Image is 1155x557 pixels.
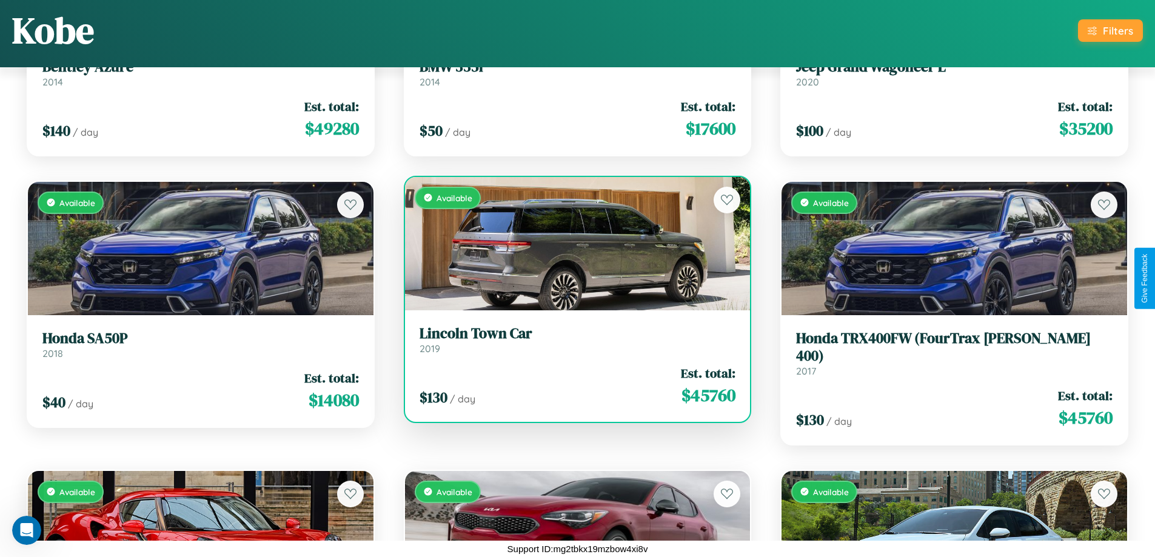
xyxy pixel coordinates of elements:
a: BMW 335i2014 [420,58,736,88]
span: Est. total: [681,364,735,382]
span: Est. total: [1058,98,1113,115]
span: $ 17600 [686,116,735,141]
h3: Bentley Azure [42,58,359,76]
span: Available [59,487,95,497]
h3: Honda SA50P [42,330,359,347]
h3: Honda TRX400FW (FourTrax [PERSON_NAME] 400) [796,330,1113,365]
h1: Kobe [12,5,94,55]
h3: BMW 335i [420,58,736,76]
span: $ 100 [796,121,823,141]
span: / day [68,398,93,410]
span: Available [437,487,472,497]
span: / day [73,126,98,138]
span: Available [59,198,95,208]
span: Available [437,193,472,203]
span: 2014 [420,76,440,88]
span: $ 45760 [681,383,735,407]
h3: Jeep Grand Wagoneer L [796,58,1113,76]
span: / day [445,126,470,138]
a: Honda SA50P2018 [42,330,359,359]
p: Support ID: mg2tbkx19mzbow4xi8v [507,541,648,557]
span: Est. total: [304,98,359,115]
span: Available [813,487,849,497]
span: / day [826,126,851,138]
button: Filters [1078,19,1143,42]
span: $ 130 [420,387,447,407]
span: 2018 [42,347,63,359]
span: $ 50 [420,121,443,141]
span: 2014 [42,76,63,88]
span: / day [450,393,475,405]
span: $ 14080 [309,388,359,412]
div: Filters [1103,24,1133,37]
span: $ 49280 [305,116,359,141]
span: $ 40 [42,392,65,412]
span: $ 140 [42,121,70,141]
span: 2020 [796,76,819,88]
span: $ 45760 [1059,405,1113,430]
a: Jeep Grand Wagoneer L2020 [796,58,1113,88]
span: 2017 [796,365,816,377]
span: Est. total: [304,369,359,387]
iframe: Intercom live chat [12,516,41,545]
h3: Lincoln Town Car [420,325,736,342]
a: Lincoln Town Car2019 [420,325,736,355]
span: Est. total: [681,98,735,115]
span: $ 130 [796,410,824,430]
a: Bentley Azure2014 [42,58,359,88]
div: Give Feedback [1140,254,1149,303]
span: Available [813,198,849,208]
span: Est. total: [1058,387,1113,404]
span: $ 35200 [1059,116,1113,141]
span: / day [826,415,852,427]
a: Honda TRX400FW (FourTrax [PERSON_NAME] 400)2017 [796,330,1113,377]
span: 2019 [420,342,440,355]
